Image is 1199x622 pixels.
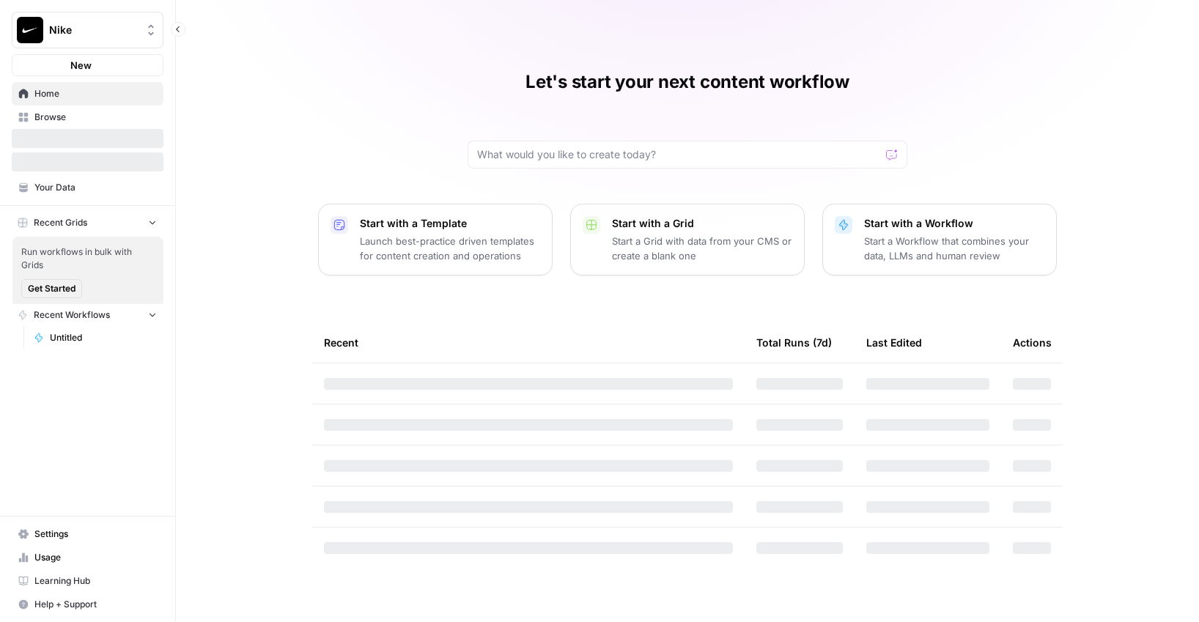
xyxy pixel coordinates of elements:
a: Usage [12,546,163,569]
a: Your Data [12,176,163,199]
p: Start with a Grid [612,216,792,231]
div: Last Edited [866,322,922,363]
span: Get Started [28,282,75,295]
span: Browse [34,111,157,124]
button: Start with a WorkflowStart a Workflow that combines your data, LLMs and human review [822,204,1057,275]
div: Recent [324,322,733,363]
span: Usage [34,551,157,564]
p: Start with a Template [360,216,540,231]
a: Home [12,82,163,105]
button: Get Started [21,279,82,298]
span: Learning Hub [34,574,157,588]
p: Start a Grid with data from your CMS or create a blank one [612,234,792,263]
span: Nike [49,23,138,37]
p: Start with a Workflow [864,216,1044,231]
a: Learning Hub [12,569,163,593]
button: Workspace: Nike [12,12,163,48]
h1: Let's start your next content workflow [525,70,849,94]
button: Help + Support [12,593,163,616]
div: Actions [1013,322,1052,363]
button: Recent Grids [12,212,163,234]
button: Start with a TemplateLaunch best-practice driven templates for content creation and operations [318,204,553,275]
p: Launch best-practice driven templates for content creation and operations [360,234,540,263]
span: Help + Support [34,598,157,611]
button: Start with a GridStart a Grid with data from your CMS or create a blank one [570,204,805,275]
span: New [70,58,92,73]
span: Untitled [50,331,157,344]
span: Run workflows in bulk with Grids [21,245,155,272]
p: Start a Workflow that combines your data, LLMs and human review [864,234,1044,263]
a: Untitled [27,326,163,349]
button: Recent Workflows [12,304,163,326]
input: What would you like to create today? [477,147,880,162]
span: Home [34,87,157,100]
div: Total Runs (7d) [756,322,832,363]
button: New [12,54,163,76]
a: Settings [12,522,163,546]
span: Settings [34,527,157,541]
a: Browse [12,105,163,129]
span: Your Data [34,181,157,194]
span: Recent Grids [34,216,87,229]
span: Recent Workflows [34,308,110,322]
img: Nike Logo [17,17,43,43]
